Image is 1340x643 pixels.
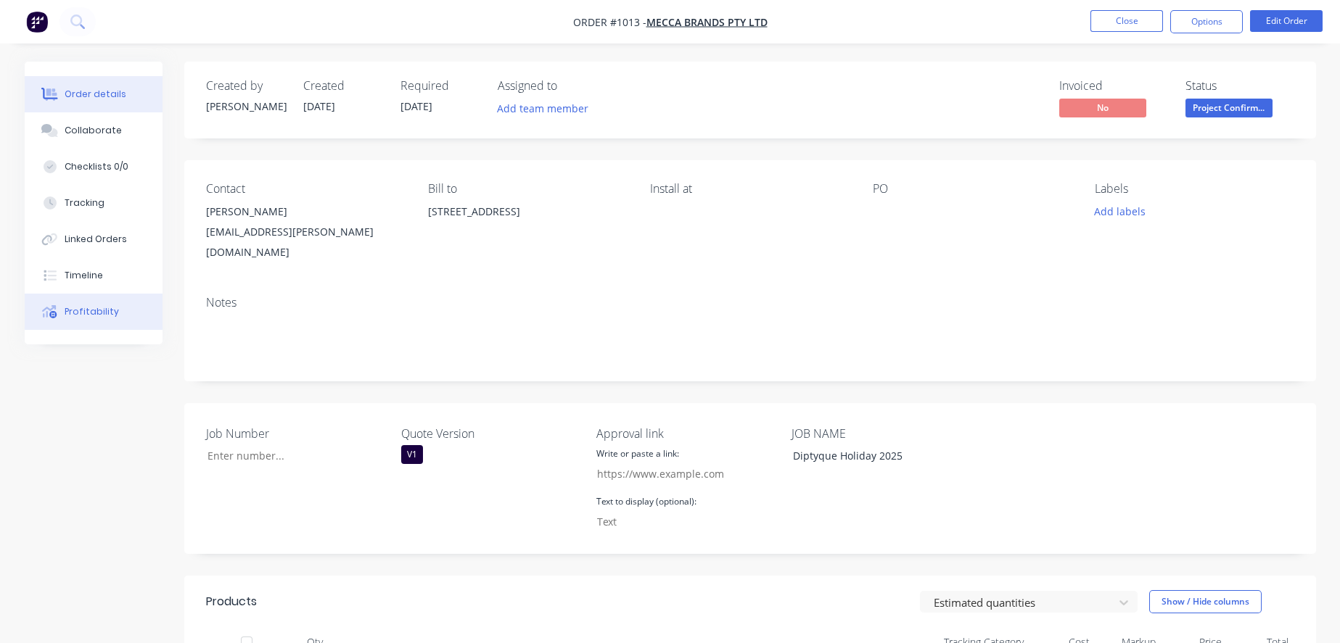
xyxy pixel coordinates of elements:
[206,296,1294,310] div: Notes
[873,182,1072,196] div: PO
[792,425,973,442] label: JOB NAME
[206,182,405,196] div: Contact
[303,99,335,113] span: [DATE]
[206,79,286,93] div: Created by
[498,79,643,93] div: Assigned to
[206,202,405,222] div: [PERSON_NAME]
[206,425,387,442] label: Job Number
[596,425,778,442] label: Approval link
[25,294,163,330] button: Profitability
[65,124,122,137] div: Collaborate
[1170,10,1243,33] button: Options
[589,462,762,484] input: https://www.example.com
[65,88,126,101] div: Order details
[65,233,127,246] div: Linked Orders
[65,160,128,173] div: Checklists 0/0
[498,99,596,118] button: Add team member
[1059,79,1168,93] div: Invoiced
[206,222,405,262] div: [EMAIL_ADDRESS][PERSON_NAME][DOMAIN_NAME]
[25,112,163,149] button: Collaborate
[573,15,646,29] span: Order #1013 -
[428,202,627,222] div: [STREET_ADDRESS]
[206,593,257,610] div: Products
[646,15,768,29] a: Mecca Brands Pty Ltd
[650,182,849,196] div: Install at
[303,79,383,93] div: Created
[25,149,163,185] button: Checklists 0/0
[195,445,387,467] input: Enter number...
[596,447,679,460] label: Write or paste a link:
[1149,590,1262,613] button: Show / Hide columns
[1185,99,1273,117] span: Project Confirm...
[428,182,627,196] div: Bill to
[1185,79,1294,93] div: Status
[1185,99,1273,120] button: Project Confirm...
[65,269,103,282] div: Timeline
[428,202,627,248] div: [STREET_ADDRESS]
[65,196,104,210] div: Tracking
[589,510,762,532] input: Text
[401,425,583,442] label: Quote Version
[401,445,423,464] div: V1
[206,202,405,262] div: [PERSON_NAME][EMAIL_ADDRESS][PERSON_NAME][DOMAIN_NAME]
[489,99,596,118] button: Add team member
[1087,202,1154,221] button: Add labels
[400,99,432,113] span: [DATE]
[25,185,163,221] button: Tracking
[25,76,163,112] button: Order details
[596,495,696,508] label: Text to display (optional):
[400,79,480,93] div: Required
[65,305,119,318] div: Profitability
[25,221,163,257] button: Linked Orders
[25,257,163,294] button: Timeline
[1090,10,1163,32] button: Close
[781,445,963,466] div: Diptyque Holiday 2025
[206,99,286,114] div: [PERSON_NAME]
[1095,182,1294,196] div: Labels
[1250,10,1323,32] button: Edit Order
[1059,99,1146,117] span: No
[26,11,48,33] img: Factory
